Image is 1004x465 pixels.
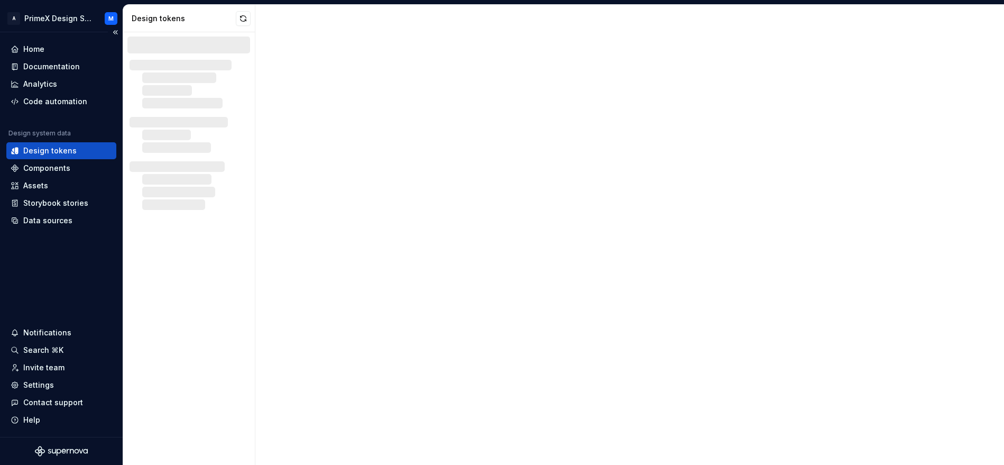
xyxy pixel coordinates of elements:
[23,215,72,226] div: Data sources
[6,76,116,93] a: Analytics
[6,359,116,376] a: Invite team
[7,12,20,25] div: A
[23,145,77,156] div: Design tokens
[6,212,116,229] a: Data sources
[8,129,71,138] div: Design system data
[6,93,116,110] a: Code automation
[6,142,116,159] a: Design tokens
[6,342,116,359] button: Search ⌘K
[6,412,116,428] button: Help
[23,415,40,425] div: Help
[23,96,87,107] div: Code automation
[2,7,121,30] button: APrimeX Design SystemM
[6,58,116,75] a: Documentation
[24,13,92,24] div: PrimeX Design System
[23,180,48,191] div: Assets
[23,327,71,338] div: Notifications
[6,41,116,58] a: Home
[108,25,123,40] button: Collapse sidebar
[35,446,88,457] svg: Supernova Logo
[23,345,63,355] div: Search ⌘K
[6,324,116,341] button: Notifications
[6,195,116,212] a: Storybook stories
[132,13,236,24] div: Design tokens
[108,14,114,23] div: M
[6,377,116,394] a: Settings
[23,44,44,54] div: Home
[6,177,116,194] a: Assets
[23,397,83,408] div: Contact support
[23,198,88,208] div: Storybook stories
[23,61,80,72] div: Documentation
[23,163,70,174] div: Components
[23,362,65,373] div: Invite team
[23,380,54,390] div: Settings
[23,79,57,89] div: Analytics
[6,394,116,411] button: Contact support
[6,160,116,177] a: Components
